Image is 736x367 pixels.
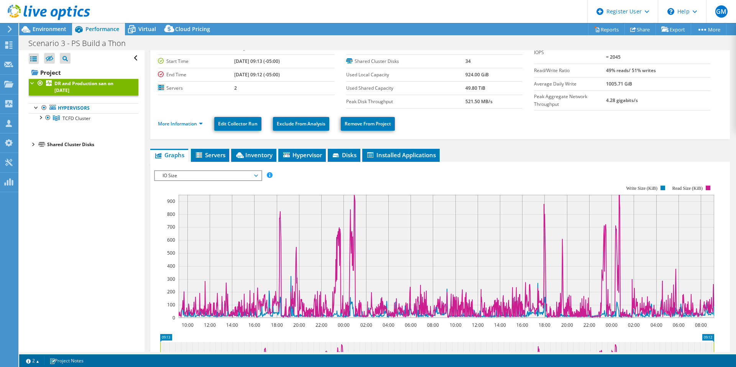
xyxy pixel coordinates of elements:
[624,23,656,35] a: Share
[588,23,625,35] a: Reports
[85,25,119,33] span: Performance
[271,322,283,328] text: 18:00
[195,151,225,159] span: Servers
[338,322,350,328] text: 00:00
[167,198,175,204] text: 900
[534,67,606,74] label: Read/Write Ratio
[248,322,260,328] text: 16:00
[158,84,234,92] label: Servers
[167,237,175,243] text: 600
[427,322,439,328] text: 08:00
[29,79,138,95] a: DR and Production san on [DATE]
[655,23,691,35] a: Export
[172,314,175,321] text: 0
[332,151,356,159] span: Disks
[235,151,273,159] span: Inventory
[366,151,436,159] span: Installed Applications
[226,322,238,328] text: 14:00
[465,98,493,105] b: 521.50 MB/s
[315,322,327,328] text: 22:00
[29,103,138,113] a: Hypervisors
[465,44,468,51] b: 4
[534,80,606,88] label: Average Daily Write
[606,97,638,104] b: 4.28 gigabits/s
[234,85,237,91] b: 2
[167,301,175,308] text: 100
[667,8,674,15] svg: \n
[273,117,329,131] a: Exclude From Analysis
[346,84,465,92] label: Used Shared Capacity
[472,322,484,328] text: 12:00
[539,322,550,328] text: 18:00
[628,322,640,328] text: 02:00
[282,151,322,159] span: Hypervisor
[346,58,465,65] label: Shared Cluster Disks
[204,322,216,328] text: 12:00
[534,93,606,108] label: Peak Aggregate Network Throughput
[695,322,707,328] text: 08:00
[167,250,175,256] text: 500
[346,71,465,79] label: Used Local Capacity
[21,356,44,365] a: 2
[44,356,89,365] a: Project Notes
[673,322,685,328] text: 06:00
[159,171,257,180] span: IO Size
[167,276,175,282] text: 300
[465,71,489,78] b: 924.00 GiB
[672,186,703,191] text: Read Size (KiB)
[29,66,138,79] a: Project
[25,39,138,48] h1: Scenario 3 - PS Build a Thon
[47,140,138,149] div: Shared Cluster Disks
[167,211,175,217] text: 800
[234,71,280,78] b: [DATE] 09:12 (-05:00)
[341,117,395,131] a: Remove From Project
[583,322,595,328] text: 22:00
[534,49,606,56] label: IOPS
[167,288,175,295] text: 200
[158,71,234,79] label: End Time
[154,151,184,159] span: Graphs
[214,117,261,131] a: Edit Collector Run
[54,80,113,94] b: DR and Production san on [DATE]
[158,58,234,65] label: Start Time
[182,322,194,328] text: 10:00
[33,25,66,33] span: Environment
[175,25,210,33] span: Cloud Pricing
[715,5,728,18] span: GM
[626,186,658,191] text: Write Size (KiB)
[465,58,471,64] b: 34
[62,115,90,122] span: TCFD Cluster
[606,81,632,87] b: 1005.71 GiB
[234,44,277,51] b: 1 day, 23 hr, 59 min
[606,44,710,60] b: 10933 at [GEOGRAPHIC_DATA], 95th Percentile = 2045
[158,120,203,127] a: More Information
[606,322,618,328] text: 00:00
[383,322,394,328] text: 04:00
[494,322,506,328] text: 14:00
[606,67,656,74] b: 49% reads/ 51% writes
[138,25,156,33] span: Virtual
[516,322,528,328] text: 16:00
[29,113,138,123] a: TCFD Cluster
[691,23,726,35] a: More
[234,58,280,64] b: [DATE] 09:13 (-05:00)
[293,322,305,328] text: 20:00
[346,98,465,105] label: Peak Disk Throughput
[360,322,372,328] text: 02:00
[405,322,417,328] text: 06:00
[561,322,573,328] text: 20:00
[651,322,662,328] text: 04:00
[167,263,175,269] text: 400
[167,224,175,230] text: 700
[450,322,462,328] text: 10:00
[465,85,485,91] b: 49.80 TiB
